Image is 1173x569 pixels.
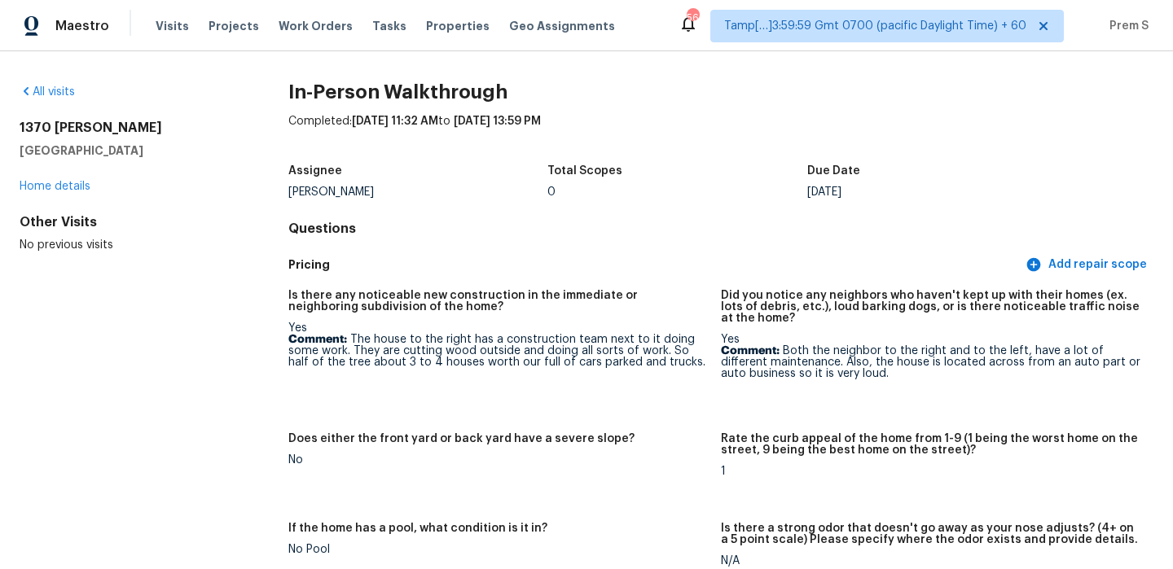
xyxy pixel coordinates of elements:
[721,345,1140,379] p: Both the neighbor to the right and to the left, have a lot of different maintenance. Also, the ho...
[372,20,406,32] span: Tasks
[20,239,113,251] span: No previous visits
[721,466,1140,477] div: 1
[288,186,548,198] div: [PERSON_NAME]
[724,18,1026,34] span: Tamp[…]3:59:59 Gmt 0700 (pacific Daylight Time) + 60
[288,256,1022,274] h5: Pricing
[156,18,189,34] span: Visits
[721,523,1140,545] h5: Is there a strong odor that doesn't go away as your nose adjusts? (4+ on a 5 point scale) Please ...
[352,116,438,127] span: [DATE] 11:32 AM
[721,290,1140,324] h5: Did you notice any neighbors who haven't kept up with their homes (ex. lots of debris, etc.), lou...
[721,555,1140,567] div: N/A
[721,345,780,357] b: Comment:
[721,334,1140,379] div: Yes
[288,165,342,177] h5: Assignee
[547,165,622,177] h5: Total Scopes
[288,523,547,534] h5: If the home has a pool, what condition is it in?
[454,116,541,127] span: [DATE] 13:59 PM
[288,290,708,313] h5: Is there any noticeable new construction in the immediate or neighboring subdivision of the home?
[20,142,236,159] h5: [GEOGRAPHIC_DATA]
[687,10,698,26] div: 564
[20,214,236,230] div: Other Visits
[721,433,1140,456] h5: Rate the curb appeal of the home from 1-9 (1 being the worst home on the street, 9 being the best...
[288,433,635,444] h5: Does either the front yard or back yard have a severe slope?
[509,18,615,34] span: Geo Assignments
[288,334,708,368] p: The house to the right has a construction team next to it doing some work. They are cutting wood ...
[426,18,490,34] span: Properties
[807,165,860,177] h5: Due Date
[20,86,75,98] a: All visits
[1022,250,1153,280] button: Add repair scope
[279,18,353,34] span: Work Orders
[20,120,236,136] h2: 1370 [PERSON_NAME]
[1103,18,1149,34] span: Prem S
[209,18,259,34] span: Projects
[547,186,807,198] div: 0
[288,322,708,368] div: Yes
[288,84,1153,100] h2: In-Person Walkthrough
[288,454,708,466] div: No
[20,181,90,192] a: Home details
[55,18,109,34] span: Maestro
[807,186,1067,198] div: [DATE]
[288,113,1153,155] div: Completed: to
[1029,255,1147,275] span: Add repair scope
[288,221,1153,237] h4: Questions
[288,544,708,555] div: No Pool
[288,334,347,345] b: Comment:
